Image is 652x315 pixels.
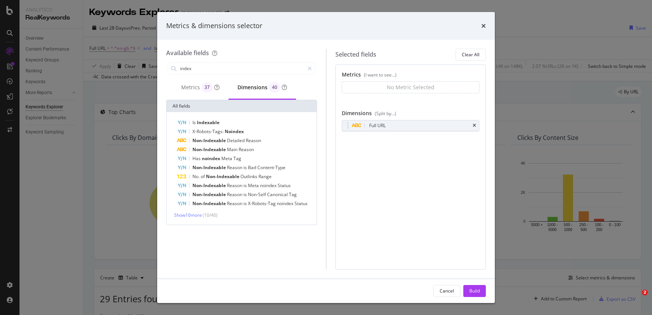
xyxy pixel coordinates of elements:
span: Is [192,119,197,126]
span: Content-Type [257,164,285,171]
span: Non-Indexable [192,164,227,171]
span: is [243,200,248,207]
span: 40 [272,85,277,90]
span: ( 10 / 40 ) [203,212,218,218]
span: Main [227,146,239,153]
div: times [481,21,486,31]
span: is [243,164,248,171]
span: Non-Indexable [192,137,227,144]
span: Detailed [227,137,246,144]
span: Meta [248,182,260,189]
span: Has [192,155,202,162]
span: Reason [227,200,243,207]
div: brand label [201,82,213,93]
span: Non-Indexable [192,191,227,198]
span: Reason [227,182,243,189]
span: Tag [289,191,297,198]
span: Outlinks [240,173,258,180]
span: Status [294,200,308,207]
input: Search by field name [179,63,304,74]
div: All fields [167,100,317,112]
span: Non-Indexable [192,146,227,153]
span: X-Robots-Tag [248,200,277,207]
span: Non-Self [248,191,267,198]
div: Build [469,288,480,294]
span: X-Robots-Tags: [192,128,225,135]
span: Non-Indexable [192,200,227,207]
span: Canonical [267,191,289,198]
button: Cancel [433,285,460,297]
iframe: Intercom live chat [626,289,644,307]
span: Reason [227,191,243,198]
div: (I want to see...) [364,72,397,78]
span: 37 [204,85,210,90]
span: Non-Indexable [206,173,240,180]
span: Show 10 more [174,212,202,218]
span: Reason [227,164,243,171]
div: modal [157,12,495,303]
span: Range [258,173,272,180]
span: Status [278,182,291,189]
div: (Split by...) [375,110,396,117]
span: Noindex [225,128,244,135]
div: Clear All [462,51,479,58]
div: Available fields [166,49,209,57]
div: Selected fields [335,50,376,59]
span: Tag [233,155,241,162]
button: Clear All [455,49,486,61]
div: Metrics & dimensions selector [166,21,262,31]
div: Dimensions [237,82,287,93]
span: of [201,173,206,180]
span: is [243,191,248,198]
span: Reason [239,146,254,153]
div: Full URLtimes [342,120,480,131]
span: noindex [260,182,278,189]
span: Meta [221,155,233,162]
span: noindex [277,200,294,207]
span: noindex [202,155,221,162]
span: No. [192,173,201,180]
div: Metrics [342,71,480,81]
span: is [243,182,248,189]
span: Reason [246,137,261,144]
span: Non-Indexable [192,182,227,189]
button: Build [463,285,486,297]
div: Cancel [440,288,454,294]
div: Full URL [369,122,386,129]
div: Metrics [181,82,219,93]
div: brand label [269,82,280,93]
span: Bad [248,164,257,171]
div: Dimensions [342,109,480,120]
div: times [473,123,476,128]
span: Indexable [197,119,219,126]
span: 2 [642,289,648,295]
div: No Metric Selected [387,84,434,91]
